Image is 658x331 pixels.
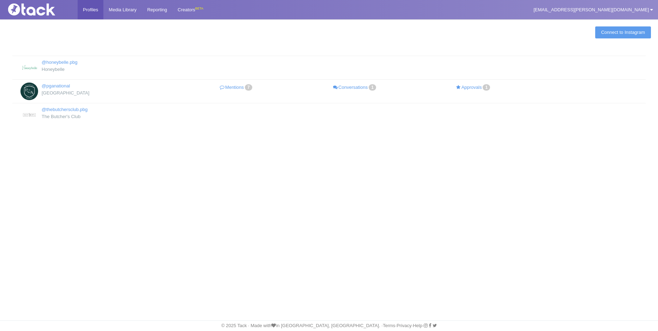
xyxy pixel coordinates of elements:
[20,66,167,73] div: Honeybelle
[42,83,70,88] a: @pganational
[20,106,38,124] img: The Butcher's Club
[20,82,38,100] img: PGA National Resort
[397,323,412,328] a: Privacy
[245,84,252,91] span: 7
[413,323,422,328] a: Help
[296,82,415,93] a: Conversations1
[20,90,167,97] div: [GEOGRAPHIC_DATA]
[42,107,87,112] a: @thebutchersclub.pbg
[12,46,646,56] th: : activate to sort column descending
[595,26,651,38] a: Connect to Instagram
[483,84,490,91] span: 1
[177,82,296,93] a: Mentions7
[415,82,533,93] a: Approvals1
[20,113,167,120] div: The Butcher's Club
[2,323,656,329] div: © 2025 Tack · Made with in [GEOGRAPHIC_DATA], [GEOGRAPHIC_DATA]. · · · ·
[20,59,38,76] img: Honeybelle
[5,4,76,16] img: Tack
[195,5,203,12] div: BETA
[369,84,376,91] span: 1
[42,60,77,65] a: @honeybelle.pbg
[383,323,395,328] a: Terms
